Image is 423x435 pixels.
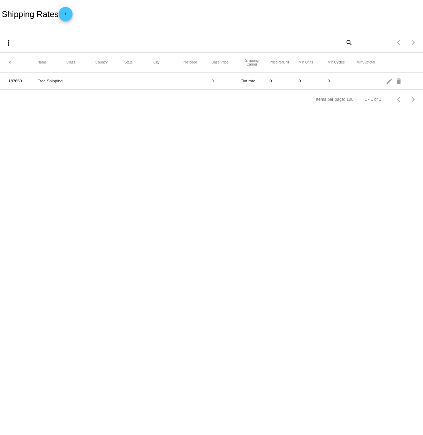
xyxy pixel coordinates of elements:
mat-icon: delete [395,75,403,86]
mat-icon: edit [386,75,394,86]
button: Change sorting for Name [37,60,47,65]
button: Change sorting for MinCycles [327,60,345,65]
mat-cell: 0 [299,77,327,85]
mat-cell: 0 [270,77,299,85]
mat-cell: 0 [212,77,241,85]
button: Change sorting for MinSubtotal [357,60,375,65]
button: Change sorting for City [153,60,159,65]
button: Change sorting for PricePerUnit [270,60,289,65]
div: 100 [347,97,354,102]
mat-cell: 187650 [8,77,37,85]
button: Change sorting for MinUnits [299,60,313,65]
button: Change sorting for Id [8,60,11,65]
mat-icon: more_vert [5,39,13,47]
button: Next page [406,36,420,50]
mat-cell: Flat rate [241,77,270,85]
mat-cell: 0 [327,77,356,85]
div: Items per page: [316,97,345,102]
mat-icon: add [61,12,70,20]
button: Change sorting for Postcode [182,60,197,65]
button: Next page [406,92,420,106]
mat-icon: search [345,37,353,48]
mat-cell: Free Shipping [37,77,66,85]
button: Change sorting for Country [96,60,108,65]
h2: Shipping Rates [2,7,73,21]
button: Previous page [392,92,406,106]
button: Change sorting for Class [66,60,75,65]
button: Change sorting for ShippingCarrier [241,59,263,66]
button: Change sorting for BasePrice [212,60,228,65]
button: Change sorting for State [124,60,133,65]
button: Previous page [392,36,406,50]
div: 1 - 1 of 1 [365,97,381,102]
